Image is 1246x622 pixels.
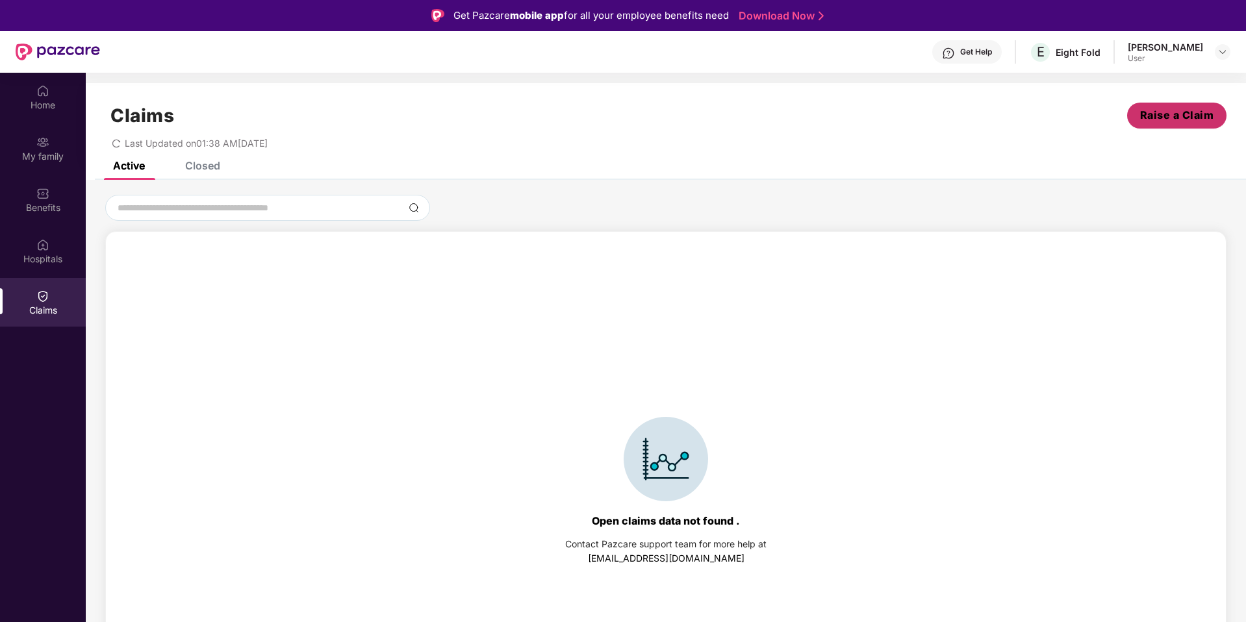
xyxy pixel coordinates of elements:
div: [PERSON_NAME] [1128,41,1203,53]
h1: Claims [110,105,174,127]
div: Contact Pazcare support team for more help at [565,537,767,551]
img: svg+xml;base64,PHN2ZyBpZD0iQmVuZWZpdHMiIHhtbG5zPSJodHRwOi8vd3d3LnczLm9yZy8yMDAwL3N2ZyIgd2lkdGg9Ij... [36,187,49,200]
button: Raise a Claim [1127,103,1227,129]
img: svg+xml;base64,PHN2ZyBpZD0iQ2xhaW0iIHhtbG5zPSJodHRwOi8vd3d3LnczLm9yZy8yMDAwL3N2ZyIgd2lkdGg9IjIwIi... [36,290,49,303]
img: Stroke [819,9,824,23]
img: svg+xml;base64,PHN2ZyBpZD0iSWNvbl9DbGFpbSIgZGF0YS1uYW1lPSJJY29uIENsYWltIiB4bWxucz0iaHR0cDovL3d3dy... [624,417,708,501]
img: svg+xml;base64,PHN2ZyBpZD0iU2VhcmNoLTMyeDMyIiB4bWxucz0iaHR0cDovL3d3dy53My5vcmcvMjAwMC9zdmciIHdpZH... [409,203,419,213]
div: Get Help [960,47,992,57]
div: Active [113,159,145,172]
span: Last Updated on 01:38 AM[DATE] [125,138,268,149]
span: Raise a Claim [1140,107,1214,123]
img: Logo [431,9,444,22]
img: svg+xml;base64,PHN2ZyBpZD0iRHJvcGRvd24tMzJ4MzIiIHhtbG5zPSJodHRwOi8vd3d3LnczLm9yZy8yMDAwL3N2ZyIgd2... [1217,47,1228,57]
span: redo [112,138,121,149]
img: svg+xml;base64,PHN2ZyBpZD0iSG9zcGl0YWxzIiB4bWxucz0iaHR0cDovL3d3dy53My5vcmcvMjAwMC9zdmciIHdpZHRoPS... [36,238,49,251]
div: Get Pazcare for all your employee benefits need [453,8,729,23]
div: Closed [185,159,220,172]
strong: mobile app [510,9,564,21]
a: [EMAIL_ADDRESS][DOMAIN_NAME] [588,553,744,564]
div: Open claims data not found . [592,514,740,527]
img: svg+xml;base64,PHN2ZyB3aWR0aD0iMjAiIGhlaWdodD0iMjAiIHZpZXdCb3g9IjAgMCAyMCAyMCIgZmlsbD0ibm9uZSIgeG... [36,136,49,149]
img: New Pazcare Logo [16,44,100,60]
div: Eight Fold [1056,46,1100,58]
img: svg+xml;base64,PHN2ZyBpZD0iSGVscC0zMngzMiIgeG1sbnM9Imh0dHA6Ly93d3cudzMub3JnLzIwMDAvc3ZnIiB3aWR0aD... [942,47,955,60]
div: User [1128,53,1203,64]
img: svg+xml;base64,PHN2ZyBpZD0iSG9tZSIgeG1sbnM9Imh0dHA6Ly93d3cudzMub3JnLzIwMDAvc3ZnIiB3aWR0aD0iMjAiIG... [36,84,49,97]
a: Download Now [739,9,820,23]
span: E [1037,44,1045,60]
